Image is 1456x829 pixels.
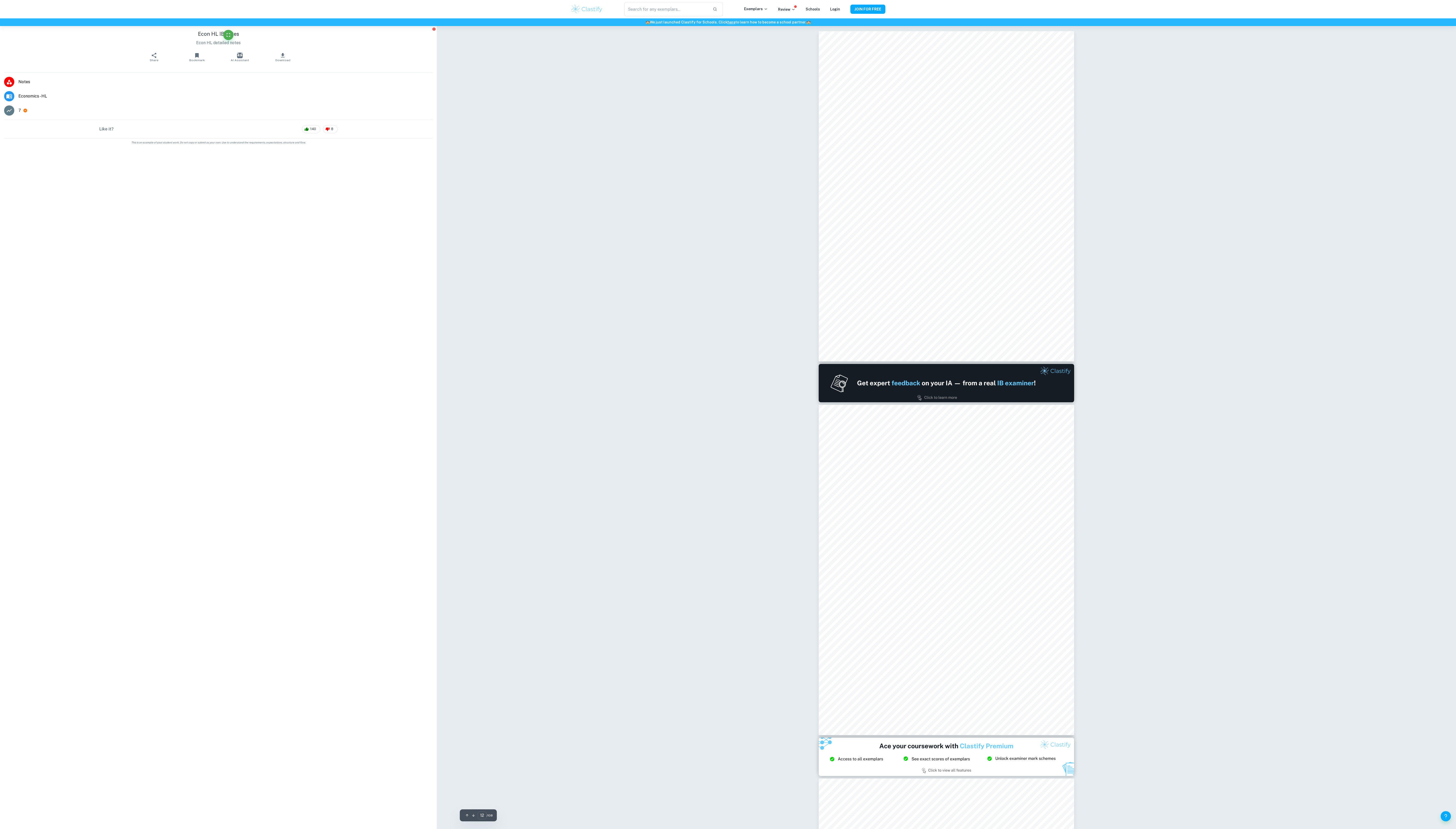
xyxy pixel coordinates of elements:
[175,50,218,64] button: Bookmark
[133,50,175,64] button: Share
[18,107,21,114] p: 7
[275,58,290,62] span: Download
[1441,811,1451,821] button: Help and Feedback
[571,4,603,14] img: Clastify logo
[819,364,1074,402] img: Ad
[4,30,433,38] h1: Econ HL IB notes
[99,126,114,132] h6: Like it?
[2,141,435,144] span: This is an example of past student work. Do not copy or submit as your own. Use to understand the...
[218,50,261,64] button: AI Assistant
[223,30,233,40] button: Fullscreen
[830,7,840,11] a: Login
[4,40,433,46] p: Econ HL detailed notes
[806,7,820,11] a: Schools
[302,125,320,133] div: 140
[261,50,304,64] button: Download
[645,20,650,24] span: 🏫
[1,19,1455,25] h6: We just launched Clastify for Schools. Click to learn how to become a school partner.
[432,27,436,31] button: Report issue
[806,20,811,24] span: 🏫
[487,813,493,818] span: / 108
[744,6,768,12] p: Exemplars
[150,58,158,62] span: Share
[850,5,885,14] button: JOIN FOR FREE
[727,20,735,24] a: here
[819,738,1074,776] img: Ad
[237,53,243,58] img: AI Assistant
[624,2,709,16] input: Search for any exemplars...
[18,93,433,99] span: Economics - HL
[323,125,338,133] div: 8
[231,58,249,62] span: AI Assistant
[307,127,319,132] span: 140
[328,127,336,132] span: 8
[18,79,433,85] span: Notes
[189,58,205,62] span: Bookmark
[778,7,795,12] p: Review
